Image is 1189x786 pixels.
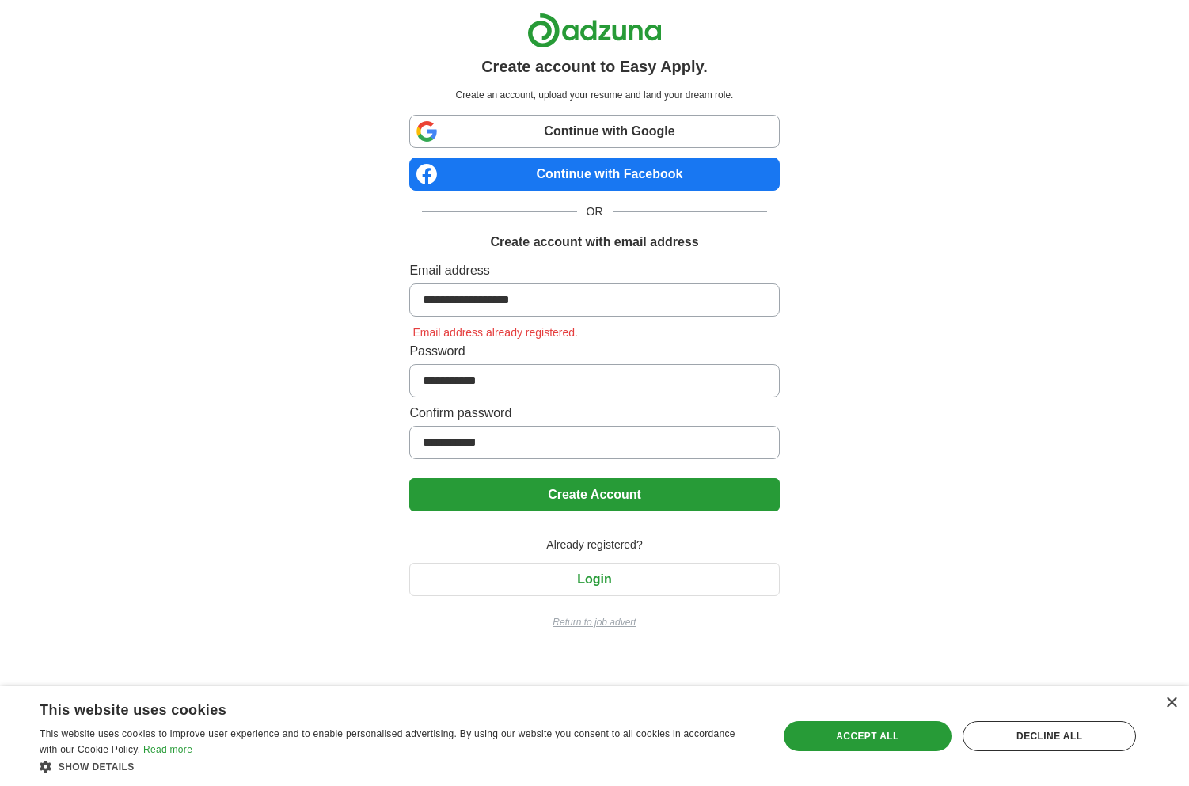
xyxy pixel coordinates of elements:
img: Adzuna logo [527,13,662,48]
label: Password [409,342,779,361]
span: This website uses cookies to improve user experience and to enable personalised advertising. By u... [40,728,735,755]
a: Read more, opens a new window [143,744,192,755]
span: OR [577,203,613,220]
h1: Create account with email address [490,233,698,252]
div: Decline all [963,721,1136,751]
p: Create an account, upload your resume and land your dream role. [412,88,776,102]
span: Email address already registered. [409,326,581,339]
a: Login [409,572,779,586]
a: Continue with Google [409,115,779,148]
button: Login [409,563,779,596]
div: This website uses cookies [40,696,716,720]
label: Confirm password [409,404,779,423]
h1: Create account to Easy Apply. [481,55,708,78]
label: Email address [409,261,779,280]
div: Accept all [784,721,952,751]
a: Continue with Facebook [409,158,779,191]
span: Show details [59,761,135,773]
a: Return to job advert [409,615,779,629]
span: Already registered? [537,537,651,553]
div: Show details [40,758,756,774]
div: Close [1165,697,1177,709]
button: Create Account [409,478,779,511]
